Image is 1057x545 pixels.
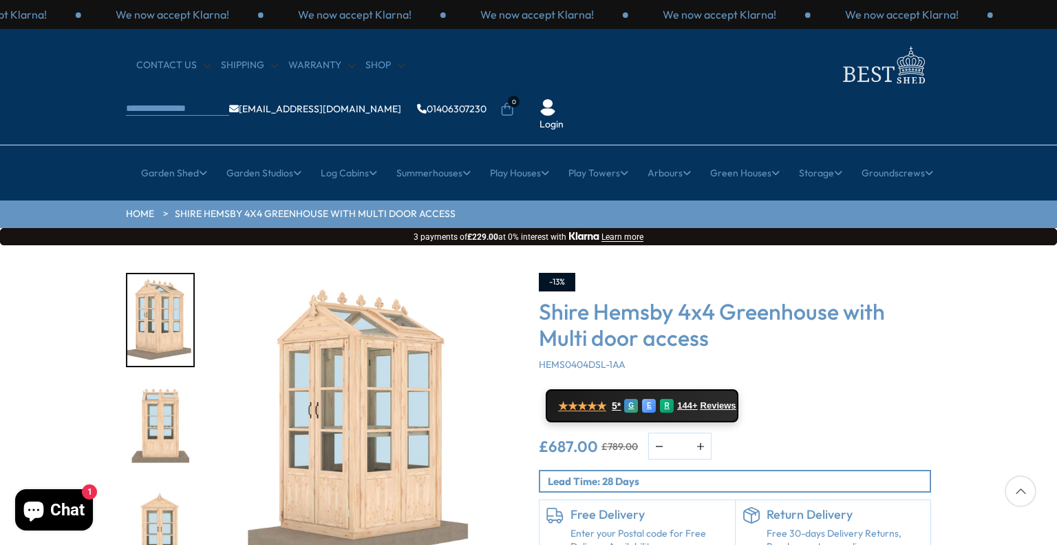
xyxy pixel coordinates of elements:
div: 2 / 3 [81,7,264,22]
div: 2 / 3 [628,7,811,22]
a: Shop [365,59,405,72]
p: We now accept Klarna! [845,7,959,22]
p: We now accept Klarna! [480,7,594,22]
a: 01406307230 [417,104,487,114]
div: -13% [539,273,575,291]
a: HOME [126,207,154,221]
span: ★★★★★ [558,400,606,413]
img: Hemsby4x3RenderWhite1_9fb92add-2b8b-42b7-90ea-ffc8203cb818_200x200.jpg [127,274,193,366]
a: Summerhouses [396,156,471,190]
div: E [642,399,656,413]
a: 0 [500,103,514,116]
a: Arbours [648,156,691,190]
a: Storage [799,156,842,190]
span: Reviews [701,400,736,411]
a: Play Towers [568,156,628,190]
div: 3 / 3 [811,7,993,22]
a: Green Houses [710,156,780,190]
span: HEMS0404DSL-1AA [539,358,626,371]
a: [EMAIL_ADDRESS][DOMAIN_NAME] [229,104,401,114]
a: Login [540,118,564,132]
div: 2 / 7 [126,381,195,475]
p: We now accept Klarna! [116,7,229,22]
div: R [660,399,674,413]
del: £789.00 [601,442,638,451]
p: We now accept Klarna! [663,7,776,22]
a: Garden Studios [226,156,301,190]
p: We now accept Klarna! [298,7,412,22]
span: 0 [508,96,520,107]
a: Shipping [221,59,278,72]
div: 1 / 3 [446,7,628,22]
a: Log Cabins [321,156,377,190]
h3: Shire Hemsby 4x4 Greenhouse with Multi door access [539,298,931,351]
h6: Free Delivery [570,507,728,522]
div: 3 / 3 [264,7,446,22]
h6: Return Delivery [767,507,924,522]
a: Shire Hemsby 4x4 Greenhouse with Multi door access [175,207,456,221]
a: Groundscrews [862,156,933,190]
span: 144+ [677,400,697,411]
a: Warranty [288,59,355,72]
p: Lead Time: 28 Days [548,474,930,489]
img: User Icon [540,99,556,116]
img: Hemsby4x3RenderWhite2_d66b2d4f-2b58-4ca1-82e6-4993c3c5da66_200x200.jpg [127,382,193,474]
a: Play Houses [490,156,549,190]
a: CONTACT US [136,59,211,72]
div: G [624,399,638,413]
inbox-online-store-chat: Shopify online store chat [11,489,97,534]
div: 1 / 7 [126,273,195,367]
ins: £687.00 [539,439,598,454]
a: Garden Shed [141,156,207,190]
img: logo [835,43,931,88]
a: ★★★★★ 5* G E R 144+ Reviews [546,389,738,422]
